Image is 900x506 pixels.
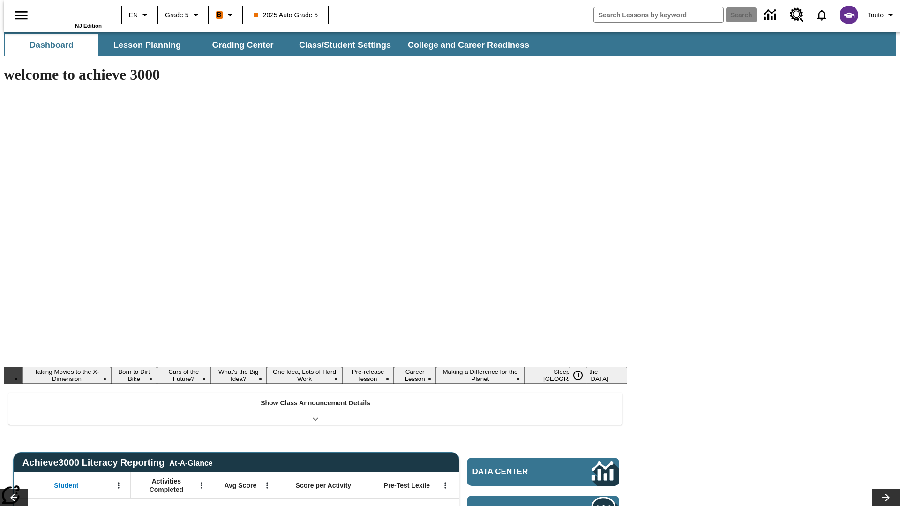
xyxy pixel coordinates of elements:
button: Lesson Planning [100,34,194,56]
span: Activities Completed [135,477,197,494]
a: Data Center [467,458,619,486]
span: B [217,9,222,21]
button: Language: EN, Select a language [125,7,155,23]
a: Home [41,4,102,23]
span: Grade 5 [165,10,189,20]
span: Avg Score [224,481,256,490]
div: SubNavbar [4,32,896,56]
a: Data Center [758,2,784,28]
button: Open Menu [438,478,452,492]
button: Slide 9 Sleepless in the Animal Kingdom [525,367,627,384]
button: Slide 6 Pre-release lesson [342,367,394,384]
span: Tauto [868,10,884,20]
span: Data Center [472,467,560,476]
div: Show Class Announcement Details [8,393,622,425]
button: College and Career Readiness [400,34,537,56]
div: Home [41,3,102,29]
button: Dashboard [5,34,98,56]
a: Notifications [810,3,834,27]
button: Slide 4 What's the Big Idea? [210,367,267,384]
span: 2025 Auto Grade 5 [254,10,318,20]
input: search field [594,7,723,22]
button: Pause [569,367,587,384]
button: Slide 8 Making a Difference for the Planet [436,367,525,384]
span: EN [129,10,138,20]
button: Profile/Settings [864,7,900,23]
button: Class/Student Settings [292,34,398,56]
button: Open Menu [195,478,209,492]
button: Slide 1 Taking Movies to the X-Dimension [22,367,111,384]
button: Slide 5 One Idea, Lots of Hard Work [267,367,342,384]
button: Lesson carousel, Next [872,489,900,506]
h1: welcome to achieve 3000 [4,66,627,83]
div: SubNavbar [4,34,538,56]
button: Slide 7 Career Lesson [394,367,436,384]
span: Pre-Test Lexile [384,481,430,490]
div: Pause [569,367,597,384]
button: Select a new avatar [834,3,864,27]
a: Resource Center, Will open in new tab [784,2,810,28]
button: Grading Center [196,34,290,56]
button: Slide 2 Born to Dirt Bike [111,367,157,384]
button: Grade: Grade 5, Select a grade [161,7,205,23]
div: At-A-Glance [169,457,212,468]
button: Open Menu [260,478,274,492]
button: Boost Class color is orange. Change class color [212,7,240,23]
button: Slide 3 Cars of the Future? [157,367,210,384]
span: Achieve3000 Literacy Reporting [22,457,213,468]
button: Open Menu [112,478,126,492]
button: Open side menu [7,1,35,29]
span: Student [54,481,78,490]
img: avatar image [840,6,858,24]
p: Show Class Announcement Details [261,398,370,408]
span: NJ Edition [75,23,102,29]
span: Score per Activity [296,481,352,490]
